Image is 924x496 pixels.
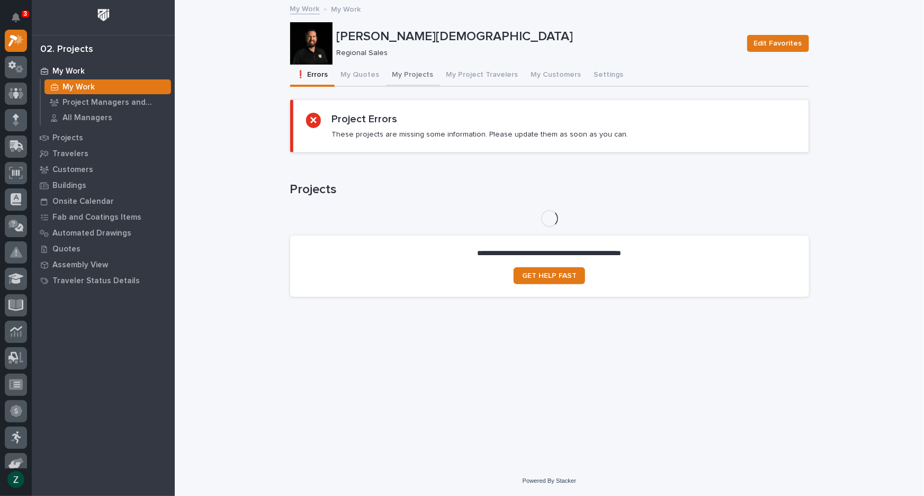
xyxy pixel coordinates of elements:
button: My Projects [386,65,440,87]
a: Powered By Stacker [523,477,576,484]
p: Projects [52,133,83,143]
a: Buildings [32,177,175,193]
button: My Customers [525,65,588,87]
p: My Work [331,3,361,14]
a: Quotes [32,241,175,257]
a: All Managers [41,110,175,125]
a: Automated Drawings [32,225,175,241]
a: Projects [32,130,175,146]
a: My Work [41,79,175,94]
p: Onsite Calendar [52,197,114,206]
a: Onsite Calendar [32,193,175,209]
a: My Work [290,2,320,14]
p: My Work [62,83,95,92]
a: My Work [32,63,175,79]
h1: Projects [290,182,809,197]
a: Project Managers and Engineers [41,95,175,110]
p: Automated Drawings [52,229,131,238]
button: My Quotes [335,65,386,87]
a: Assembly View [32,257,175,273]
a: Customers [32,161,175,177]
p: Fab and Coatings Items [52,213,141,222]
p: Quotes [52,245,80,254]
p: Regional Sales [337,49,734,58]
button: My Project Travelers [440,65,525,87]
a: Travelers [32,146,175,161]
p: Customers [52,165,93,175]
p: [PERSON_NAME][DEMOGRAPHIC_DATA] [337,29,739,44]
p: All Managers [62,113,112,123]
div: 02. Projects [40,44,93,56]
button: ❗ Errors [290,65,335,87]
span: Edit Favorites [754,37,802,50]
p: Travelers [52,149,88,159]
p: Assembly View [52,260,108,270]
button: users-avatar [5,468,27,491]
p: Buildings [52,181,86,191]
div: Notifications3 [13,13,27,30]
a: Traveler Status Details [32,273,175,288]
p: 3 [23,10,27,17]
p: My Work [52,67,85,76]
a: GET HELP FAST [514,267,585,284]
a: Fab and Coatings Items [32,209,175,225]
button: Edit Favorites [747,35,809,52]
p: Project Managers and Engineers [62,98,167,107]
h2: Project Errors [331,113,397,125]
img: Workspace Logo [94,5,113,25]
button: Settings [588,65,630,87]
p: Traveler Status Details [52,276,140,286]
p: These projects are missing some information. Please update them as soon as you can. [331,130,628,139]
span: GET HELP FAST [522,272,577,279]
button: Notifications [5,6,27,29]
